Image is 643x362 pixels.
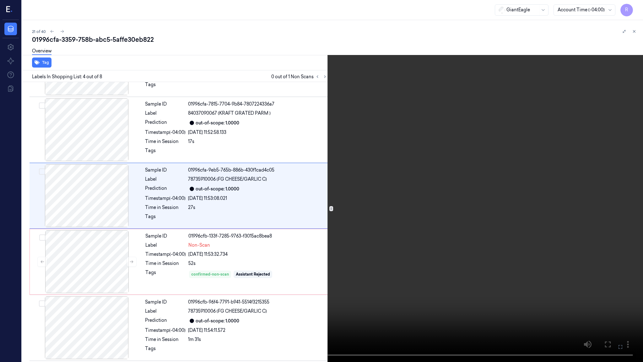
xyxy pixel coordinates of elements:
span: Labels In Shopping List: 4 out of 8 [32,74,102,80]
div: Time in Session [145,260,186,267]
div: [DATE] 11:53:08.021 [188,195,327,202]
div: 01996cfa-9eb5-765b-886b-430f1cad4c05 [188,167,327,173]
div: Assistant Rejected [236,271,270,277]
button: Select row [39,300,45,307]
button: Select row [39,234,46,241]
div: Label [145,242,186,249]
span: 78735910006 (FG CHEESE/GARLIC C) [188,176,267,183]
span: 84037090067 (KRAFT GRATED PARM ) [188,110,271,117]
button: Tag [32,58,51,68]
div: Sample ID [145,299,186,305]
div: Tags [145,213,186,223]
div: Prediction [145,317,186,325]
div: [DATE] 11:54:11.572 [188,327,327,334]
div: out-of-scope: 1.0000 [196,120,239,126]
div: Time in Session [145,138,186,145]
span: 78735910006 (FG CHEESE/GARLIC C) [188,308,267,315]
div: Label [145,176,186,183]
div: Sample ID [145,101,186,107]
div: Timestamp (-04:00) [145,129,186,136]
div: 01996cfa-3359-758b-abc5-5affe30eb822 [32,35,638,44]
div: Time in Session [145,204,186,211]
span: 21 of 40 [32,29,46,34]
span: 0 out of 1 Non Scans [271,73,329,80]
div: out-of-scope: 1.0000 [196,186,239,192]
div: Tags [145,81,186,91]
div: confirmed-non-scan [191,271,229,277]
div: Prediction [145,119,186,127]
div: [DATE] 11:52:58.133 [188,129,327,136]
div: 01996cfb-133f-7285-9763-f3015ac8bea8 [188,233,327,239]
span: Non-Scan [188,242,210,249]
div: 01996cfa-7815-7704-9b84-7807224336a7 [188,101,327,107]
div: 01996cfb-96f4-7791-b941-5514f3215355 [188,299,327,305]
div: Label [145,308,186,315]
a: Overview [32,48,51,55]
div: 27s [188,204,327,211]
div: Tags [145,147,186,157]
button: Select row [39,102,45,109]
div: 52s [188,260,327,267]
div: Sample ID [145,233,186,239]
div: Label [145,110,186,117]
div: Tags [145,345,186,355]
div: Timestamp (-04:00) [145,251,186,258]
div: Tags [145,269,186,279]
div: Timestamp (-04:00) [145,327,186,334]
button: Select row [39,168,45,175]
button: R [620,4,633,16]
div: [DATE] 11:53:32.734 [188,251,327,258]
div: Prediction [145,185,186,193]
div: Time in Session [145,336,186,343]
div: out-of-scope: 1.0000 [196,318,239,324]
div: 17s [188,138,327,145]
div: Sample ID [145,167,186,173]
div: 1m 31s [188,336,327,343]
div: Timestamp (-04:00) [145,195,186,202]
